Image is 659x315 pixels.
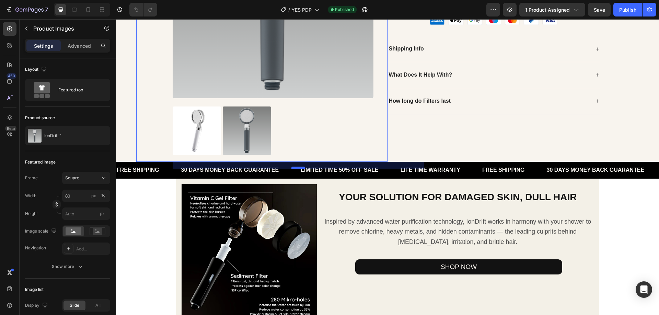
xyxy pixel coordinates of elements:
[430,145,530,157] div: 30 DAYS MONEY BACK GUARANTEE
[62,207,110,220] input: px
[240,240,447,256] a: SHOP NOW
[7,73,16,79] div: 450
[62,190,110,202] input: px%
[25,159,56,165] div: Featured image
[273,26,308,33] p: Shipping Info
[58,82,100,98] div: Featured top
[25,227,58,236] div: Image scale
[34,42,53,49] p: Settings
[0,145,44,157] div: FREE SHIPPING
[28,129,42,143] img: product feature img
[366,145,410,157] div: FREE SHIPPING
[288,6,290,13] span: /
[588,3,611,16] button: Save
[594,7,605,13] span: Save
[129,3,157,16] div: Undo/Redo
[291,6,312,13] span: YES PDP
[95,302,101,308] span: All
[65,145,164,157] div: 30 DAYS MONEY BACK GUARANTEE
[3,3,51,16] button: 7
[116,19,659,315] iframe: Design area
[52,263,84,270] div: Show more
[25,65,48,74] div: Layout
[223,172,461,183] strong: YOUR SOLUTION FOR DAMAGED SKIN, DULL HAIR
[613,3,642,16] button: Publish
[519,3,585,16] button: 1 product assigned
[335,7,354,13] span: Published
[65,175,79,181] span: Square
[284,145,345,157] div: LIFE TIME WARRANTY
[525,6,570,13] span: 1 product assigned
[25,115,55,121] div: Product source
[25,211,38,217] label: Height
[33,24,92,33] p: Product Images
[76,246,108,252] div: Add...
[184,145,264,157] div: LIMITED TIME 50% OFF SALE
[44,133,61,138] p: IonDrift™
[273,78,335,86] p: How long do Filters last
[25,260,110,273] button: Show more
[45,5,48,14] p: 7
[25,245,46,251] div: Navigation
[91,193,96,199] div: px
[209,199,475,226] span: Inspired by advanced water purification technology, IonDrift works in harmony with your shower to...
[25,286,44,293] div: Image list
[70,302,79,308] span: Slide
[25,175,38,181] label: Frame
[25,301,49,310] div: Display
[636,281,652,298] div: Open Intercom Messenger
[62,172,110,184] button: Square
[66,165,201,301] img: gempages_581698327364502284-264d04e2-6dce-4320-9e02-6a0b7d67eb8d.webp
[273,52,337,59] p: What Does It Help With?
[100,211,105,216] span: px
[25,193,36,199] label: Width
[99,192,107,200] button: px
[325,243,361,253] div: SHOP NOW
[101,193,105,199] div: %
[619,6,636,13] div: Publish
[68,42,91,49] p: Advanced
[90,192,98,200] button: %
[5,126,16,131] div: Beta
